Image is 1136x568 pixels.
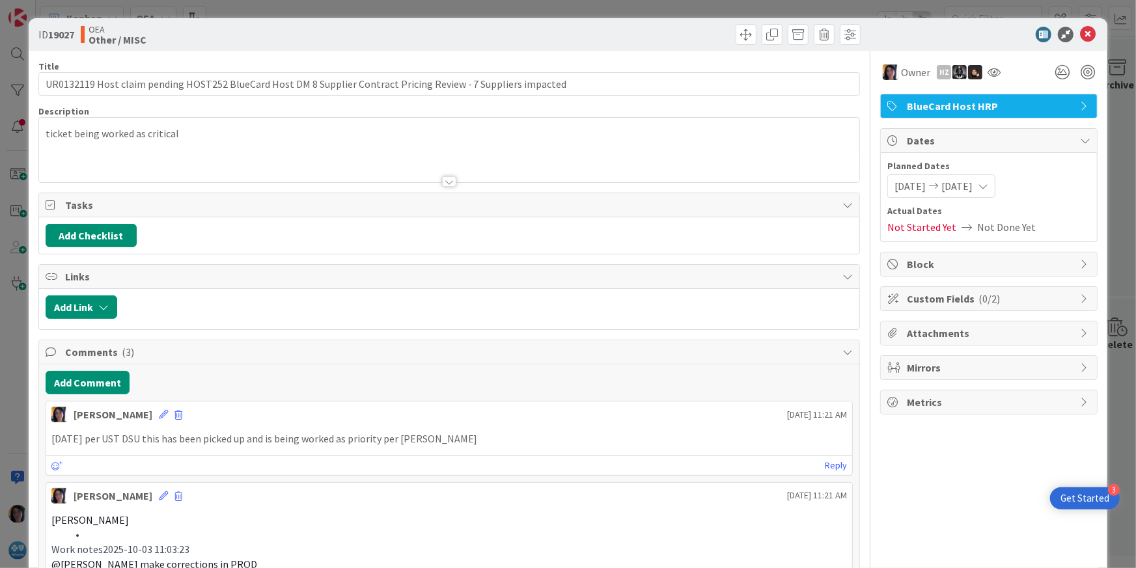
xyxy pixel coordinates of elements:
[907,98,1074,114] span: BlueCard Host HRP
[74,488,152,504] div: [PERSON_NAME]
[894,178,926,194] span: [DATE]
[51,407,67,422] img: TC
[74,407,152,422] div: [PERSON_NAME]
[1050,487,1120,509] div: Open Get Started checklist, remaining modules: 3
[46,126,853,141] p: ticket being worked as critical
[907,360,1074,375] span: Mirrors
[51,488,67,504] img: TC
[968,65,982,79] img: ZB
[38,72,861,96] input: type card name here...
[941,178,973,194] span: [DATE]
[51,513,129,526] span: [PERSON_NAME]
[38,61,59,72] label: Title
[46,371,130,394] button: Add Comment
[48,28,74,41] b: 19027
[787,489,847,502] span: [DATE] 11:21 AM
[51,431,848,446] p: [DATE] per UST DSU this has been picked up and is being worked as priority per [PERSON_NAME]
[887,159,1090,173] span: Planned Dates
[977,219,1036,235] span: Not Done Yet
[65,269,837,284] span: Links
[89,34,146,45] b: Other / MISC
[65,344,837,360] span: Comments
[1108,484,1120,496] div: 3
[787,408,847,422] span: [DATE] 11:21 AM
[38,27,74,42] span: ID
[907,133,1074,148] span: Dates
[907,394,1074,410] span: Metrics
[65,197,837,213] span: Tasks
[907,325,1074,341] span: Attachments
[89,24,146,34] span: OEA
[887,204,1090,218] span: Actual Dates
[887,219,956,235] span: Not Started Yet
[46,295,117,319] button: Add Link
[46,224,137,247] button: Add Checklist
[901,64,930,80] span: Owner
[38,105,89,117] span: Description
[883,64,898,80] img: TC
[1060,492,1109,505] div: Get Started
[122,345,134,358] span: ( 3 )
[978,292,1000,305] span: ( 0/2 )
[937,65,951,79] div: HZ
[51,543,189,556] span: Work notes2025-10-03 11:03:23
[907,291,1074,306] span: Custom Fields
[952,65,967,79] img: KG
[825,457,847,474] a: Reply
[907,256,1074,272] span: Block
